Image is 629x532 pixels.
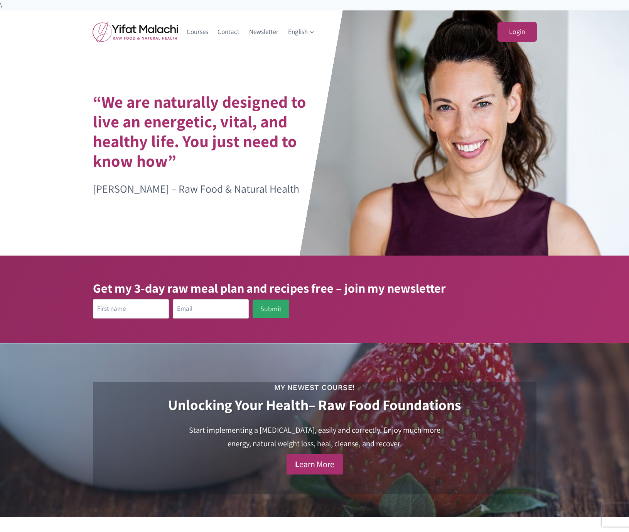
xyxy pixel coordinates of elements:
[253,300,289,319] button: Submit
[168,395,309,414] strong: Unlocking Your Health
[93,279,536,297] h3: Get my 3-day raw meal plan and recipes free – join my newsletter
[93,92,331,171] h1: “We are naturally designed to live an energetic, vital, and healthy life. You just need to know how”
[213,22,245,41] a: Contact
[288,27,314,37] span: English
[93,396,536,414] h2: – Raw Food Foundations
[93,180,331,198] p: [PERSON_NAME] – Raw Food & Natural Health
[497,22,537,42] a: Login
[173,299,249,318] input: Email
[93,22,178,42] img: yifat_logo41_en.png
[180,424,450,450] h4: Start implementing a [MEDICAL_DATA], easily and correctly. Enjoy much more energy, natural weight...
[93,299,169,318] input: First name
[295,459,299,469] strong: L
[182,22,319,41] nav: Primary Navigation
[283,22,319,41] a: English
[245,22,283,41] a: Newsletter
[93,382,536,393] h3: My Newest Course!
[182,22,213,41] a: Courses
[287,454,343,474] a: Learn More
